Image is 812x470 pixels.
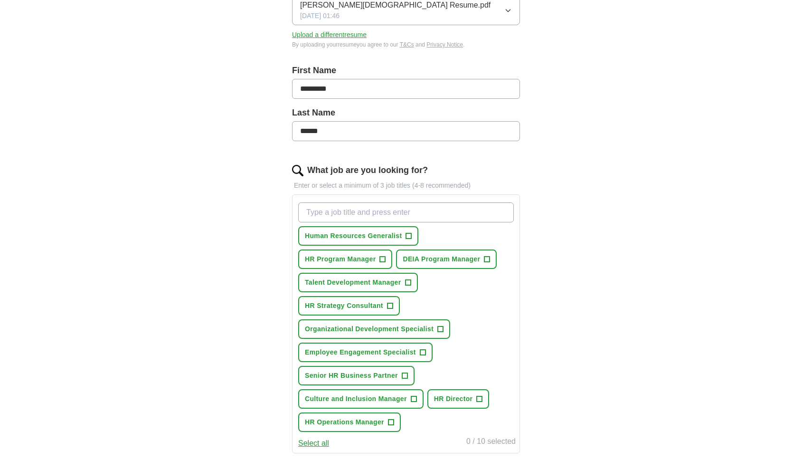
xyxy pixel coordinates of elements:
span: HR Strategy Consultant [305,301,383,311]
span: HR Operations Manager [305,417,384,427]
button: HR Director [427,389,490,409]
span: Organizational Development Specialist [305,324,434,334]
span: Human Resources Generalist [305,231,402,241]
span: [DATE] 01:46 [300,11,340,21]
span: HR Program Manager [305,254,376,264]
img: search.png [292,165,303,176]
span: Senior HR Business Partner [305,371,398,381]
button: Talent Development Manager [298,273,418,292]
div: By uploading your resume you agree to our and . [292,40,520,49]
span: Culture and Inclusion Manager [305,394,407,404]
label: First Name [292,64,520,77]
a: Privacy Notice [426,41,463,48]
button: Organizational Development Specialist [298,319,450,339]
button: Culture and Inclusion Manager [298,389,424,409]
button: HR Operations Manager [298,412,401,432]
span: Talent Development Manager [305,278,401,288]
button: DEIA Program Manager [396,249,497,269]
a: T&Cs [400,41,414,48]
button: Employee Engagement Specialist [298,343,433,362]
button: Upload a differentresume [292,30,367,40]
button: HR Strategy Consultant [298,296,400,316]
input: Type a job title and press enter [298,202,514,222]
button: Select all [298,438,329,449]
p: Enter or select a minimum of 3 job titles (4-8 recommended) [292,181,520,191]
button: Human Resources Generalist [298,226,418,246]
span: Employee Engagement Specialist [305,347,416,357]
span: HR Director [434,394,473,404]
button: HR Program Manager [298,249,392,269]
span: DEIA Program Manager [403,254,480,264]
button: Senior HR Business Partner [298,366,415,385]
label: Last Name [292,106,520,119]
label: What job are you looking for? [307,164,428,177]
div: 0 / 10 selected [466,436,516,449]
